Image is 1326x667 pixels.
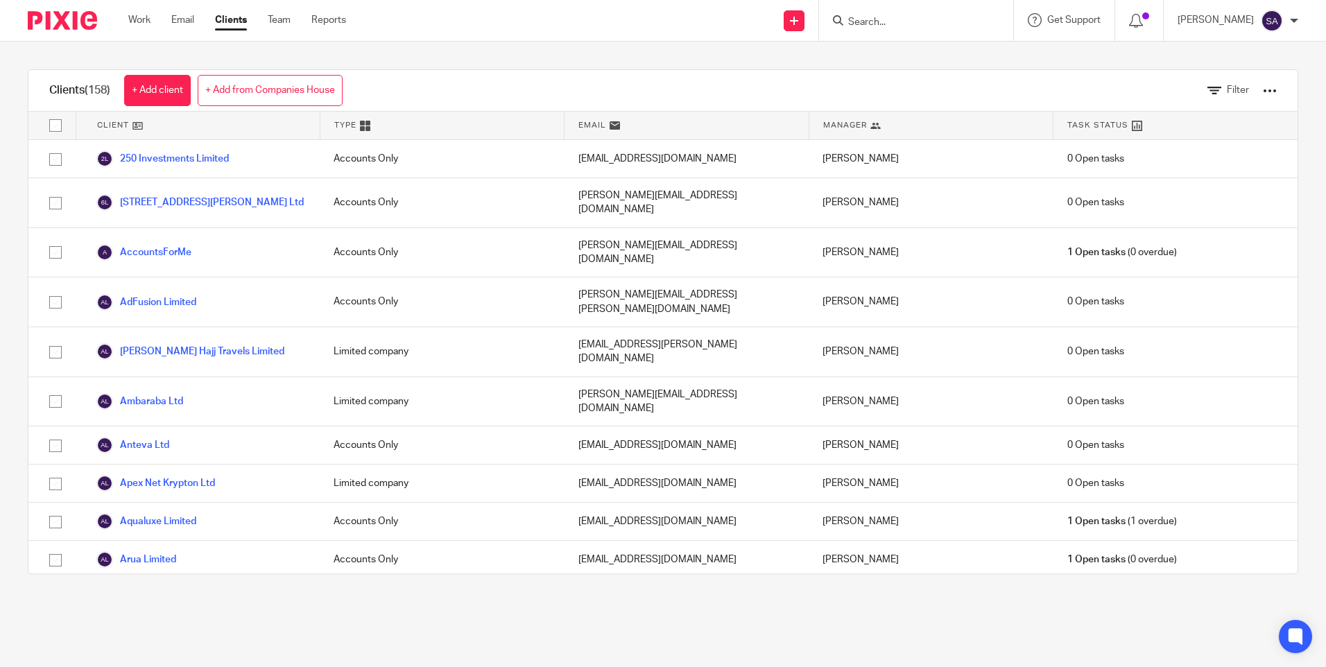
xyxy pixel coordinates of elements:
div: [PERSON_NAME] [809,503,1053,540]
a: Work [128,13,150,27]
div: [EMAIL_ADDRESS][DOMAIN_NAME] [565,541,809,578]
span: 0 Open tasks [1067,196,1124,209]
img: svg%3E [96,393,113,410]
img: svg%3E [96,194,113,211]
div: [PERSON_NAME] [809,465,1053,502]
div: Accounts Only [320,503,564,540]
span: Email [578,119,606,131]
img: svg%3E [96,437,113,453]
span: 1 Open tasks [1067,553,1126,566]
div: Accounts Only [320,228,564,277]
img: svg%3E [96,475,113,492]
span: 1 Open tasks [1067,245,1126,259]
span: 0 Open tasks [1067,295,1124,309]
span: 0 Open tasks [1067,152,1124,166]
img: svg%3E [96,343,113,360]
div: [EMAIL_ADDRESS][DOMAIN_NAME] [565,426,809,464]
div: [EMAIL_ADDRESS][DOMAIN_NAME] [565,503,809,540]
div: [PERSON_NAME][EMAIL_ADDRESS][DOMAIN_NAME] [565,178,809,227]
img: svg%3E [96,150,113,167]
a: + Add client [124,75,191,106]
div: [PERSON_NAME] [809,178,1053,227]
span: 0 Open tasks [1067,476,1124,490]
a: + Add from Companies House [198,75,343,106]
span: Type [334,119,356,131]
div: Accounts Only [320,541,564,578]
div: [PERSON_NAME][EMAIL_ADDRESS][DOMAIN_NAME] [565,228,809,277]
a: AdFusion Limited [96,294,196,311]
div: [PERSON_NAME] [809,541,1053,578]
span: Filter [1227,85,1249,95]
div: [PERSON_NAME][EMAIL_ADDRESS][PERSON_NAME][DOMAIN_NAME] [565,277,809,327]
input: Select all [42,112,69,139]
h1: Clients [49,83,110,98]
a: [STREET_ADDRESS][PERSON_NAME] Ltd [96,194,304,211]
img: svg%3E [96,244,113,261]
span: Get Support [1047,15,1101,25]
a: Email [171,13,194,27]
p: [PERSON_NAME] [1178,13,1254,27]
a: Reports [311,13,346,27]
div: Limited company [320,465,564,502]
a: Aqualuxe Limited [96,513,196,530]
span: 1 Open tasks [1067,514,1126,528]
div: [PERSON_NAME] [809,277,1053,327]
span: (158) [85,85,110,96]
img: svg%3E [96,513,113,530]
img: svg%3E [1261,10,1283,32]
div: [PERSON_NAME] [809,426,1053,464]
img: svg%3E [96,294,113,311]
input: Search [847,17,972,29]
a: Anteva Ltd [96,437,169,453]
span: Manager [823,119,867,131]
span: (1 overdue) [1067,514,1177,528]
div: Accounts Only [320,178,564,227]
span: Task Status [1067,119,1128,131]
a: Ambaraba Ltd [96,393,183,410]
img: Pixie [28,11,97,30]
span: 0 Open tasks [1067,345,1124,358]
span: (0 overdue) [1067,553,1177,566]
img: svg%3E [96,551,113,568]
div: [PERSON_NAME] [809,140,1053,177]
a: Clients [215,13,247,27]
a: Apex Net Krypton Ltd [96,475,215,492]
div: Accounts Only [320,277,564,327]
span: Client [97,119,129,131]
div: Limited company [320,327,564,376]
div: [EMAIL_ADDRESS][PERSON_NAME][DOMAIN_NAME] [565,327,809,376]
div: Accounts Only [320,426,564,464]
a: [PERSON_NAME] Hajj Travels Limited [96,343,284,360]
a: 250 Investments Limited [96,150,229,167]
div: [PERSON_NAME] [809,377,1053,426]
a: AccountsForMe [96,244,191,261]
a: Arua Limited [96,551,176,568]
div: Limited company [320,377,564,426]
div: [EMAIL_ADDRESS][DOMAIN_NAME] [565,465,809,502]
span: 0 Open tasks [1067,395,1124,408]
span: 0 Open tasks [1067,438,1124,452]
span: (0 overdue) [1067,245,1177,259]
div: [PERSON_NAME] [809,228,1053,277]
a: Team [268,13,291,27]
div: Accounts Only [320,140,564,177]
div: [EMAIL_ADDRESS][DOMAIN_NAME] [565,140,809,177]
div: [PERSON_NAME] [809,327,1053,376]
div: [PERSON_NAME][EMAIL_ADDRESS][DOMAIN_NAME] [565,377,809,426]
